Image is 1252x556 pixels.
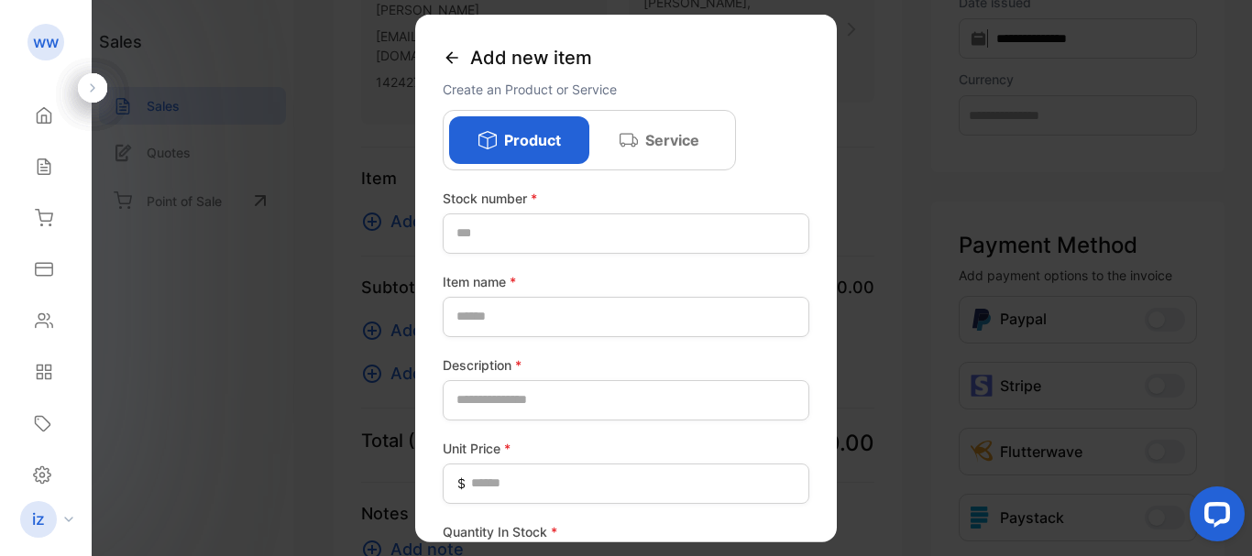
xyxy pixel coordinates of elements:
[443,188,809,207] label: Stock number
[443,81,617,96] span: Create an Product or Service
[32,507,45,531] p: iz
[470,43,592,71] span: Add new item
[645,128,699,150] p: Service
[504,128,561,150] p: Product
[1175,479,1252,556] iframe: LiveChat chat widget
[443,354,809,374] label: Description
[457,474,466,493] span: $
[443,521,809,540] label: Quantity In Stock
[33,30,59,54] p: ww
[443,438,809,457] label: Unit Price
[443,271,809,290] label: Item name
